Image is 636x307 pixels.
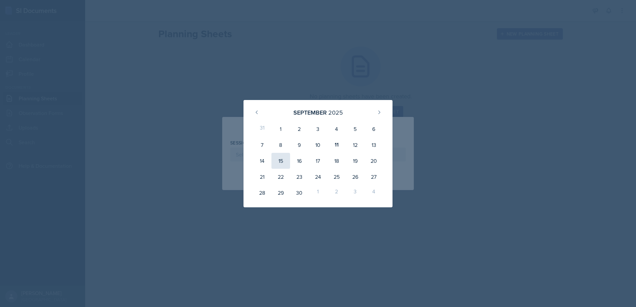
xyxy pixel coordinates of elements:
div: 3 [309,121,327,137]
div: 1 [271,121,290,137]
div: 19 [346,153,365,169]
div: 27 [365,169,383,185]
div: 8 [271,137,290,153]
div: September [293,108,327,117]
div: 26 [346,169,365,185]
div: 14 [253,153,271,169]
div: 30 [290,185,309,201]
div: 10 [309,137,327,153]
div: 28 [253,185,271,201]
div: 13 [365,137,383,153]
div: 5 [346,121,365,137]
div: 2 [290,121,309,137]
div: 1 [309,185,327,201]
div: 31 [253,121,271,137]
div: 4 [327,121,346,137]
div: 21 [253,169,271,185]
div: 2 [327,185,346,201]
div: 18 [327,153,346,169]
div: 6 [365,121,383,137]
div: 25 [327,169,346,185]
div: 29 [271,185,290,201]
div: 11 [327,137,346,153]
div: 4 [365,185,383,201]
div: 24 [309,169,327,185]
div: 7 [253,137,271,153]
div: 12 [346,137,365,153]
div: 22 [271,169,290,185]
div: 3 [346,185,365,201]
div: 9 [290,137,309,153]
div: 16 [290,153,309,169]
div: 23 [290,169,309,185]
div: 20 [365,153,383,169]
div: 2025 [328,108,343,117]
div: 15 [271,153,290,169]
div: 17 [309,153,327,169]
